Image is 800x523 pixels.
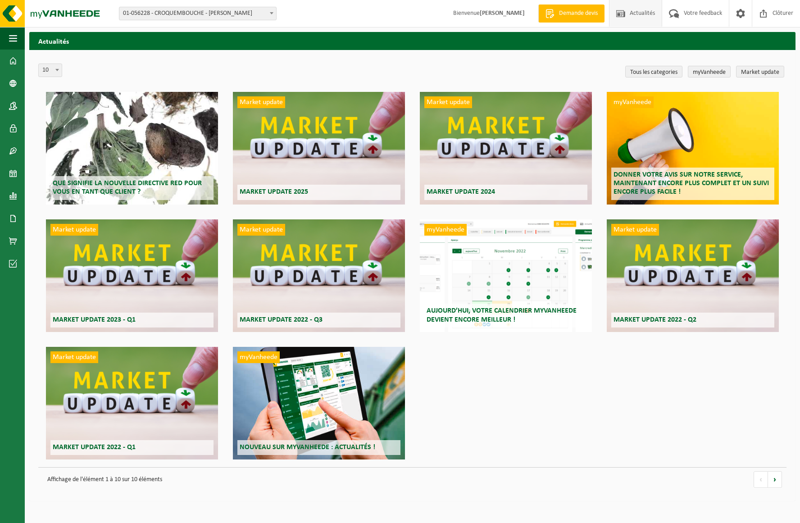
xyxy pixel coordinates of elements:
[233,219,405,332] a: Market update Market update 2022 - Q3
[611,96,654,108] span: myVanheede
[625,66,682,77] a: Tous les categories
[237,224,285,236] span: Market update
[119,7,276,20] span: 01-056228 - CROQUEMBOUCHE - FERNEZ PATRICK - MONS
[424,224,467,236] span: myVanheede
[237,96,285,108] span: Market update
[480,10,525,17] strong: [PERSON_NAME]
[538,5,605,23] a: Demande devis
[607,92,779,205] a: myVanheede Donner votre avis sur notre service, maintenant encore plus complet et un suivi encore...
[46,92,218,205] a: Que signifie la nouvelle directive RED pour vous en tant que client ?
[240,188,308,196] span: Market update 2025
[237,351,280,363] span: myVanheede
[233,92,405,205] a: Market update Market update 2025
[240,316,323,323] span: Market update 2022 - Q3
[420,92,592,205] a: Market update Market update 2024
[38,64,62,77] span: 10
[43,472,745,487] p: Affichage de l'élément 1 à 10 sur 10 éléments
[53,180,202,196] span: Que signifie la nouvelle directive RED pour vous en tant que client ?
[50,351,98,363] span: Market update
[614,316,696,323] span: Market update 2022 - Q2
[53,444,136,451] span: Market update 2022 - Q1
[46,347,218,459] a: Market update Market update 2022 - Q1
[240,444,375,451] span: Nouveau sur myVanheede : Actualités !
[607,219,779,332] a: Market update Market update 2022 - Q2
[427,188,495,196] span: Market update 2024
[424,96,472,108] span: Market update
[420,219,592,332] a: myVanheede Aujourd’hui, votre calendrier myVanheede devient encore meilleur !
[427,307,577,323] span: Aujourd’hui, votre calendrier myVanheede devient encore meilleur !
[119,7,277,20] span: 01-056228 - CROQUEMBOUCHE - FERNEZ PATRICK - MONS
[611,224,659,236] span: Market update
[53,316,136,323] span: Market update 2023 - Q1
[614,171,769,196] span: Donner votre avis sur notre service, maintenant encore plus complet et un suivi encore plus facile !
[39,64,62,77] span: 10
[768,471,782,488] a: volgende
[688,66,731,77] a: myVanheede
[754,471,768,488] a: vorige
[736,66,784,77] a: Market update
[233,347,405,459] a: myVanheede Nouveau sur myVanheede : Actualités !
[557,9,600,18] span: Demande devis
[29,32,795,50] h2: Actualités
[50,224,98,236] span: Market update
[46,219,218,332] a: Market update Market update 2023 - Q1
